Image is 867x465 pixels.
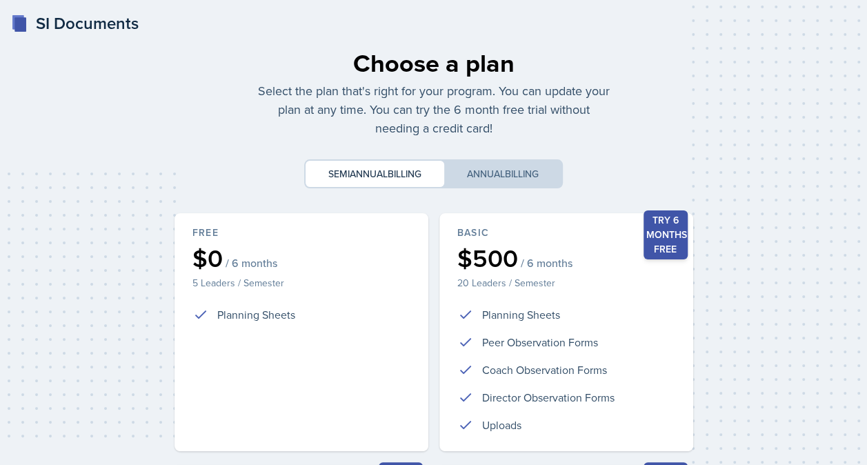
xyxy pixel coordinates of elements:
p: Coach Observation Forms [482,362,607,378]
div: Choose a plan [257,44,610,81]
p: 5 Leaders / Semester [192,276,410,290]
span: billing [388,167,421,181]
span: billing [505,167,539,181]
p: Director Observation Forms [482,389,615,406]
p: Peer Observation Forms [482,334,598,350]
span: / 6 months [521,256,572,270]
div: Basic [457,226,675,240]
div: $0 [192,246,410,270]
span: / 6 months [226,256,277,270]
p: 20 Leaders / Semester [457,276,675,290]
a: SI Documents [11,11,139,36]
div: Try 6 months free [644,210,688,259]
p: Uploads [482,417,521,433]
p: Planning Sheets [482,306,560,323]
button: Semiannualbilling [306,161,444,187]
div: $500 [457,246,675,270]
button: Annualbilling [444,161,561,187]
p: Select the plan that's right for your program. You can update your plan at any time. You can try ... [257,81,610,137]
p: Planning Sheets [217,306,295,323]
div: Free [192,226,410,240]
